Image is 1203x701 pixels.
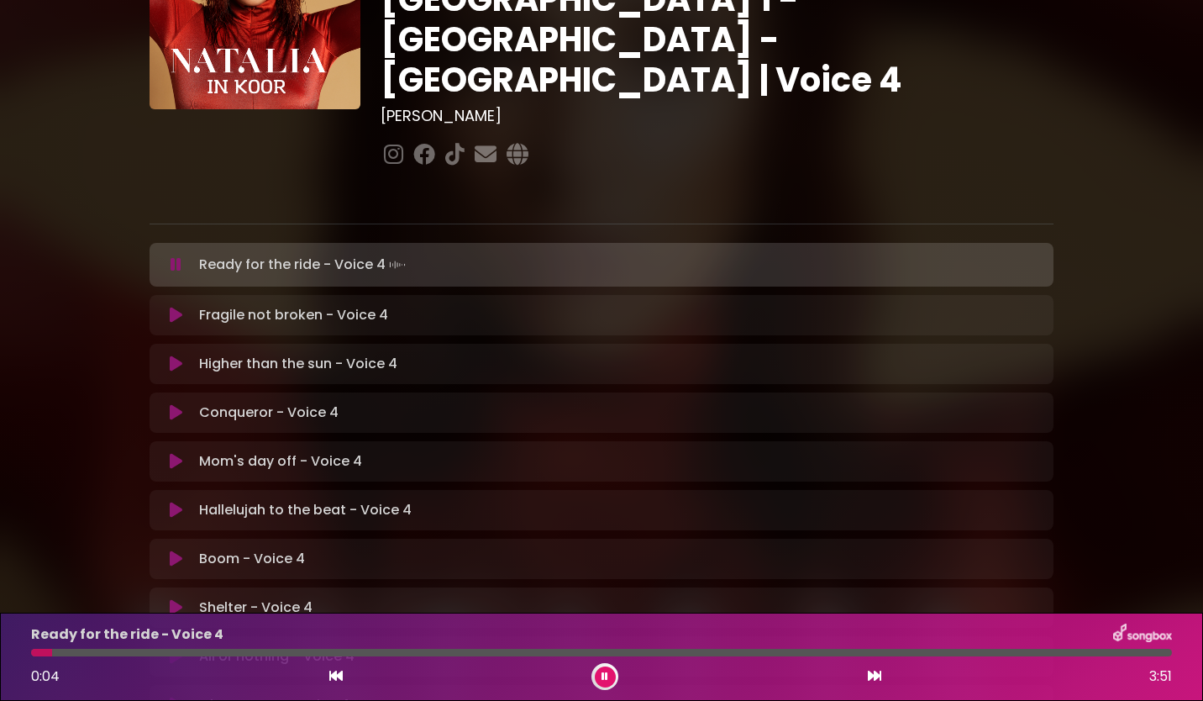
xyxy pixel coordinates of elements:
p: Ready for the ride - Voice 4 [199,253,409,277]
p: Mom's day off - Voice 4 [199,451,362,472]
p: Conqueror - Voice 4 [199,403,339,423]
p: Higher than the sun - Voice 4 [199,354,397,374]
img: songbox-logo-white.png [1113,624,1172,646]
h3: [PERSON_NAME] [381,107,1053,125]
p: Hallelujah to the beat - Voice 4 [199,500,412,520]
p: Boom - Voice 4 [199,549,305,569]
p: Shelter - Voice 4 [199,598,313,618]
img: waveform4.gif [386,253,409,277]
p: Ready for the ride - Voice 4 [31,625,223,645]
span: 0:04 [31,667,60,686]
span: 3:51 [1149,667,1172,687]
p: Fragile not broken - Voice 4 [199,305,388,325]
